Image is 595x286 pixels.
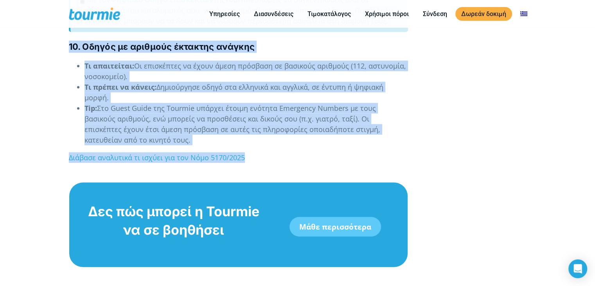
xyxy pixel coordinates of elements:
h4: 10. Οδηγός με αριθμούς έκτακτης ανάγκης [69,41,408,53]
li: Δημιούργησε οδηγό στα ελληνικά και αγγλικά, σε έντυπη ή ψηφιακή μορφή. [84,82,408,103]
li: Οι επισκέπτες να έχουν άμεση πρόσβαση σε βασικούς αριθμούς (112, αστυνομία, νοσοκομείο). [84,61,408,82]
a: Τιμοκατάλογος [302,9,357,19]
a: Δωρεάν δοκιμή [455,7,512,21]
strong: Τι πρέπει να κάνεις: [84,82,156,92]
a: Διάβασε αναλυτικά τι ισχύει για τον Νόμο 5170/2025 [69,153,245,162]
a: Διασυνδέσεις [248,9,299,19]
li: Στο Guest Guide της Tourmie υπάρχει έτοιμη ενότητα Emergency Numbers με τους βασικούς αριθμούς, ε... [84,103,408,145]
a: Χρήσιμοι πόροι [359,9,415,19]
a: Υπηρεσίες [203,9,246,19]
strong: Tip: [84,103,97,113]
strong: Τι απαιτείται: [84,61,134,71]
div: Open Intercom Messenger [568,259,587,278]
span: Δες πώς μπορεί η Tourmie να σε βοηθήσει [88,203,259,238]
a: Μάθε περισσότερα [289,217,381,237]
a: Σύνδεση [417,9,453,19]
